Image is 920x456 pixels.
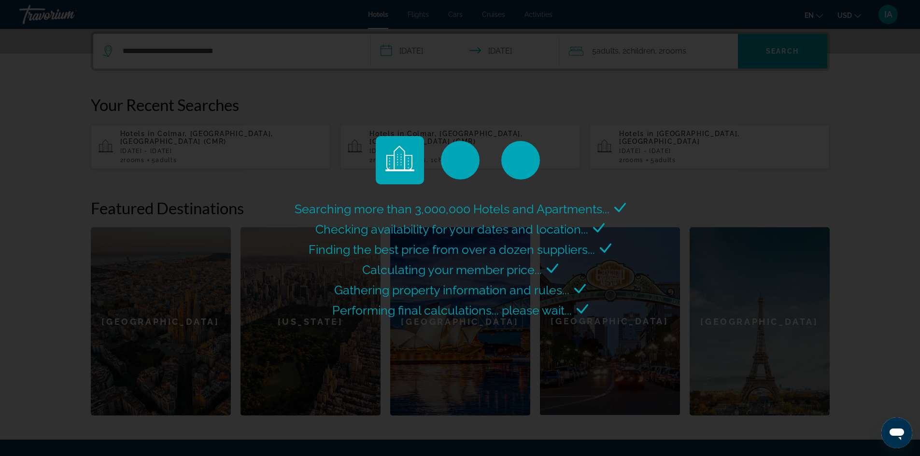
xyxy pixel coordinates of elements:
[315,222,588,236] span: Checking availability for your dates and location...
[332,303,572,318] span: Performing final calculations... please wait...
[881,417,912,448] iframe: Botón para iniciar la ventana de mensajería
[362,263,542,277] span: Calculating your member price...
[295,202,609,216] span: Searching more than 3,000,000 Hotels and Apartments...
[334,283,569,297] span: Gathering property information and rules...
[309,242,595,257] span: Finding the best price from over a dozen suppliers...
